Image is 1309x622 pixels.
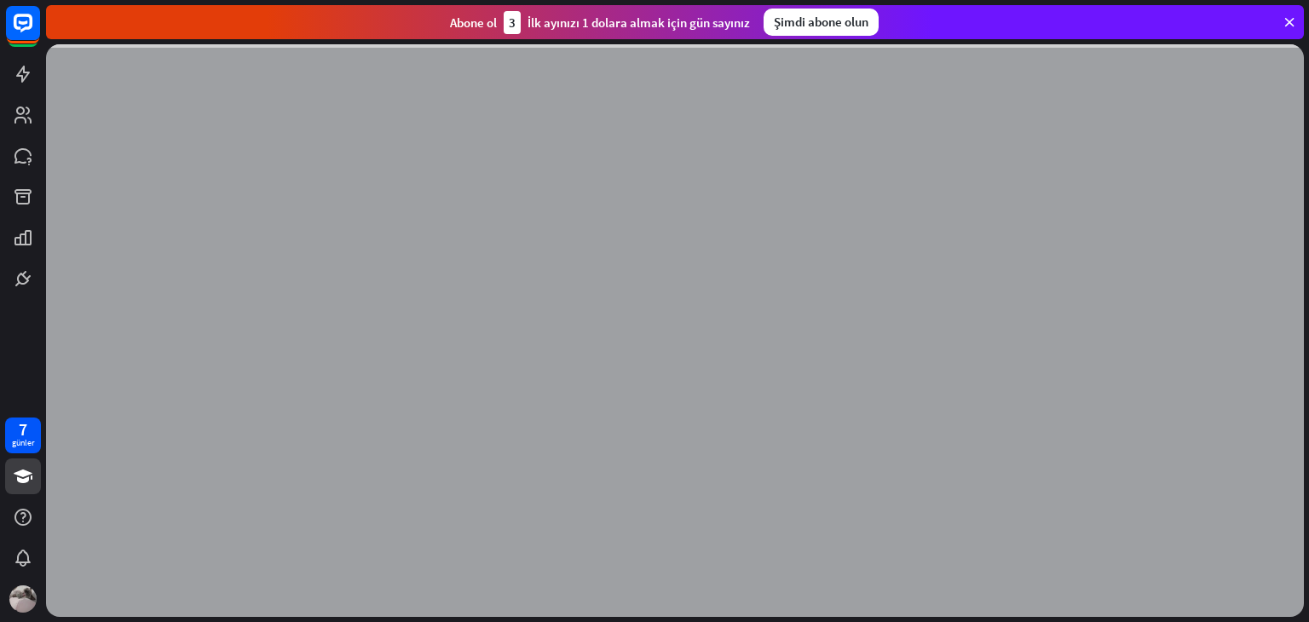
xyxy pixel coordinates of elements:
font: 7 [19,418,27,440]
font: Şimdi abone olun [774,14,868,30]
font: Abone ol [450,14,497,31]
font: 3 [509,14,516,31]
font: günler [12,437,34,448]
font: İlk ayınızı 1 dolara almak için gün sayınız [528,14,750,31]
a: 7 günler [5,418,41,453]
